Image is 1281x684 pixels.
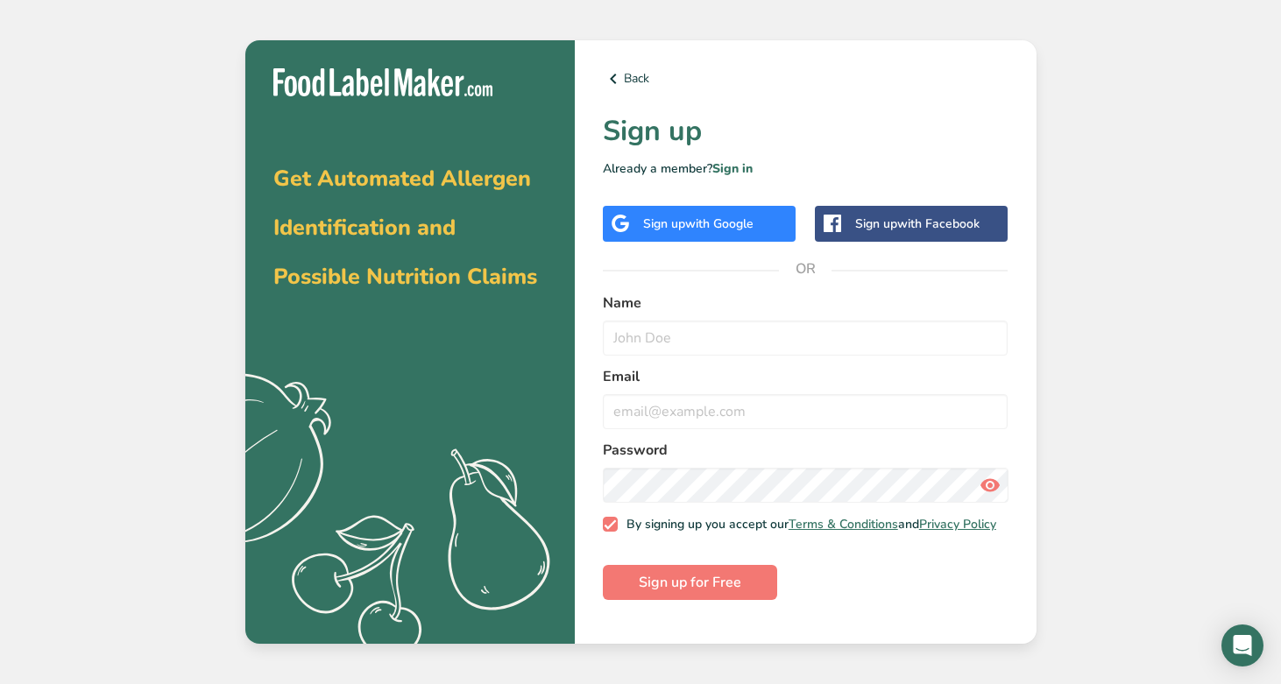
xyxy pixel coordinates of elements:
[273,164,537,292] span: Get Automated Allergen Identification and Possible Nutrition Claims
[919,516,996,532] a: Privacy Policy
[712,160,753,177] a: Sign in
[643,215,754,233] div: Sign up
[685,215,754,232] span: with Google
[855,215,980,233] div: Sign up
[273,68,492,97] img: Food Label Maker
[603,110,1009,152] h1: Sign up
[603,293,1009,314] label: Name
[603,68,1009,89] a: Back
[1221,624,1263,666] div: Open Intercom Messenger
[603,565,777,600] button: Sign up for Free
[603,394,1009,429] input: email@example.com
[618,517,996,532] span: By signing up you accept our and
[603,366,1009,387] label: Email
[789,516,898,532] a: Terms & Conditions
[603,321,1009,356] input: John Doe
[603,159,1009,178] p: Already a member?
[639,572,741,593] span: Sign up for Free
[603,440,1009,461] label: Password
[897,215,980,232] span: with Facebook
[779,243,832,295] span: OR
